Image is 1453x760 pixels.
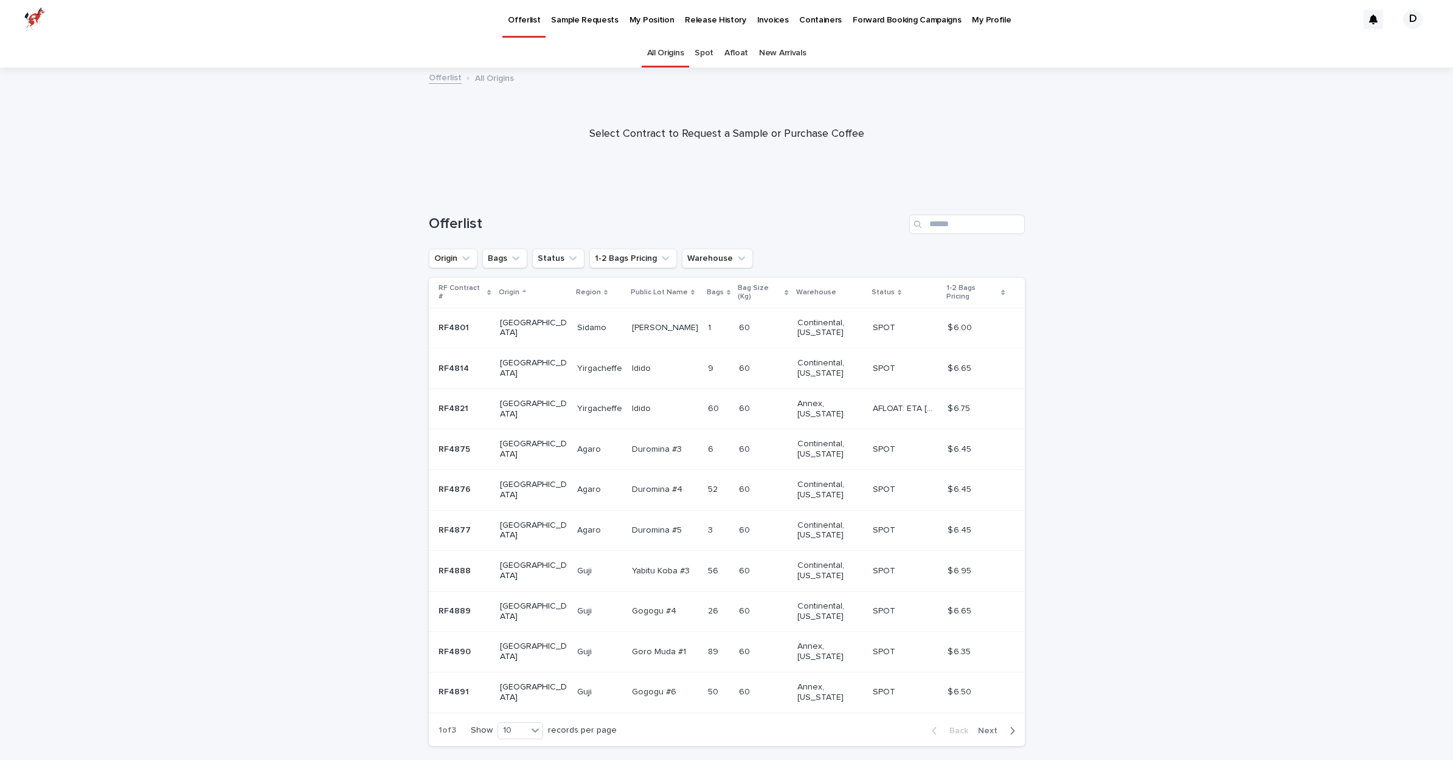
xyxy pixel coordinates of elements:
[948,644,973,657] p: $ 6.35
[532,249,584,268] button: Status
[873,685,898,697] p: SPOT
[577,482,603,495] p: Agaro
[948,320,974,333] p: $ 6.00
[577,685,594,697] p: Guji
[439,604,473,617] p: RF4889
[589,249,677,268] button: 1-2 Bags Pricing
[948,482,974,495] p: $ 6.45
[475,71,514,84] p: All Origins
[577,644,594,657] p: Guji
[439,523,473,536] p: RF4877
[724,39,748,67] a: Afloat
[942,727,968,735] span: Back
[429,215,904,233] h1: Offerlist
[873,644,898,657] p: SPOT
[707,286,724,299] p: Bags
[429,510,1025,551] tr: RF4877RF4877 [GEOGRAPHIC_DATA]AgaroAgaro Duromina #5Duromina #5 33 6060 Continental, [US_STATE] S...
[948,361,974,374] p: $ 6.65
[739,564,752,576] p: 60
[500,682,567,703] p: [GEOGRAPHIC_DATA]
[429,308,1025,348] tr: RF4801RF4801 [GEOGRAPHIC_DATA]SidamoSidamo [PERSON_NAME][PERSON_NAME] 11 6060 Continental, [US_ST...
[429,429,1025,470] tr: RF4875RF4875 [GEOGRAPHIC_DATA]AgaroAgaro Duromina #3Duromina #3 66 6060 Continental, [US_STATE] S...
[429,716,466,745] p: 1 of 3
[429,469,1025,510] tr: RF4876RF4876 [GEOGRAPHIC_DATA]AgaroAgaro Duromina #4Duromina #4 5252 6060 Continental, [US_STATE]...
[946,282,998,304] p: 1-2 Bags Pricing
[577,564,594,576] p: Guji
[429,672,1025,713] tr: RF4891RF4891 [GEOGRAPHIC_DATA]GujiGuji Gogogu #6Gogogu #6 5050 6060 Annex, [US_STATE] SPOTSPOT $ ...
[576,286,601,299] p: Region
[948,564,974,576] p: $ 6.95
[739,482,752,495] p: 60
[948,604,974,617] p: $ 6.65
[739,685,752,697] p: 60
[439,442,473,455] p: RF4875
[978,727,1005,735] span: Next
[429,249,477,268] button: Origin
[439,644,473,657] p: RF4890
[739,523,752,536] p: 60
[577,604,594,617] p: Guji
[632,361,653,374] p: Idido
[439,401,471,414] p: RF4821
[484,128,970,141] p: Select Contract to Request a Sample or Purchase Coffee
[873,401,940,414] p: AFLOAT: ETA 09-27-2025
[647,39,684,67] a: All Origins
[872,286,895,299] p: Status
[739,361,752,374] p: 60
[948,685,974,697] p: $ 6.50
[500,480,567,500] p: [GEOGRAPHIC_DATA]
[632,644,688,657] p: Goro Muda #1
[632,320,701,333] p: [PERSON_NAME]
[429,348,1025,389] tr: RF4814RF4814 [GEOGRAPHIC_DATA]YirgacheffeYirgacheffe IdidoIdido 99 6060 Continental, [US_STATE] S...
[873,482,898,495] p: SPOT
[708,564,721,576] p: 56
[873,361,898,374] p: SPOT
[429,551,1025,592] tr: RF4888RF4888 [GEOGRAPHIC_DATA]GujiGuji Yabitu Koba #3Yabitu Koba #3 5656 6060 Continental, [US_ST...
[439,361,471,374] p: RF4814
[873,523,898,536] p: SPOT
[1403,10,1423,29] div: D
[632,685,679,697] p: Gogogu #6
[873,442,898,455] p: SPOT
[682,249,753,268] button: Warehouse
[708,604,721,617] p: 26
[738,282,782,304] p: Bag Size (Kg)
[498,724,527,737] div: 10
[739,604,752,617] p: 60
[439,685,471,697] p: RF4891
[500,318,567,339] p: [GEOGRAPHIC_DATA]
[739,320,752,333] p: 60
[708,361,716,374] p: 9
[500,439,567,460] p: [GEOGRAPHIC_DATA]
[948,523,974,536] p: $ 6.45
[873,604,898,617] p: SPOT
[922,725,973,736] button: Back
[439,482,473,495] p: RF4876
[632,523,684,536] p: Duromina #5
[500,399,567,420] p: [GEOGRAPHIC_DATA]
[429,389,1025,429] tr: RF4821RF4821 [GEOGRAPHIC_DATA]YirgacheffeYirgacheffe IdidoIdido 6060 6060 Annex, [US_STATE] AFLOA...
[909,215,1025,234] input: Search
[739,442,752,455] p: 60
[577,320,609,333] p: Sidamo
[500,601,567,622] p: [GEOGRAPHIC_DATA]
[873,320,898,333] p: SPOT
[429,591,1025,632] tr: RF4889RF4889 [GEOGRAPHIC_DATA]GujiGuji Gogogu #4Gogogu #4 2626 6060 Continental, [US_STATE] SPOTS...
[577,442,603,455] p: Agaro
[948,401,973,414] p: $ 6.75
[631,286,688,299] p: Public Lot Name
[708,482,720,495] p: 52
[948,442,974,455] p: $ 6.45
[632,482,685,495] p: Duromina #4
[500,641,567,662] p: [GEOGRAPHIC_DATA]
[759,39,806,67] a: New Arrivals
[708,685,721,697] p: 50
[708,401,721,414] p: 60
[695,39,713,67] a: Spot
[708,644,721,657] p: 89
[632,442,684,455] p: Duromina #3
[873,564,898,576] p: SPOT
[973,725,1025,736] button: Next
[439,564,473,576] p: RF4888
